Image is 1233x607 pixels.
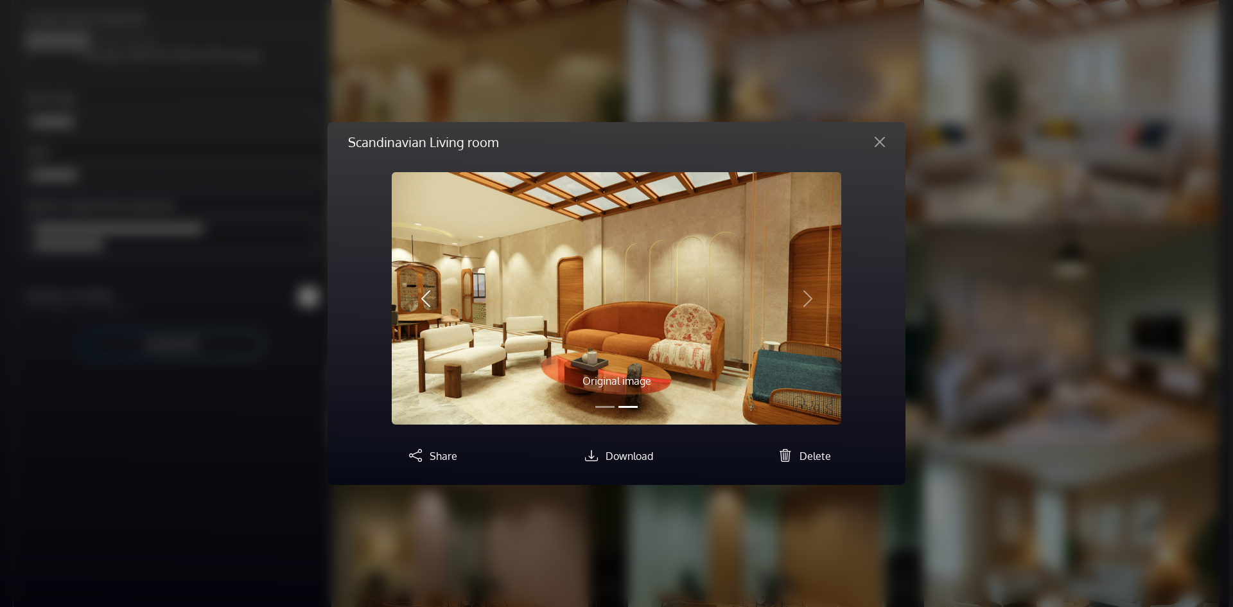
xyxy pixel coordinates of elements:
span: Delete [800,450,831,462]
a: Share [404,450,457,462]
span: Download [606,450,653,462]
button: Delete [774,445,831,464]
button: Close [864,132,895,152]
p: Original image [459,373,774,389]
img: Enscape_2025-07-31-18-24-49-min.png [392,172,841,425]
h5: Scandinavian Living room [348,132,498,152]
button: Slide 2 [618,400,638,414]
button: Slide 1 [595,400,615,414]
span: Share [430,450,457,462]
a: Download [580,450,653,462]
